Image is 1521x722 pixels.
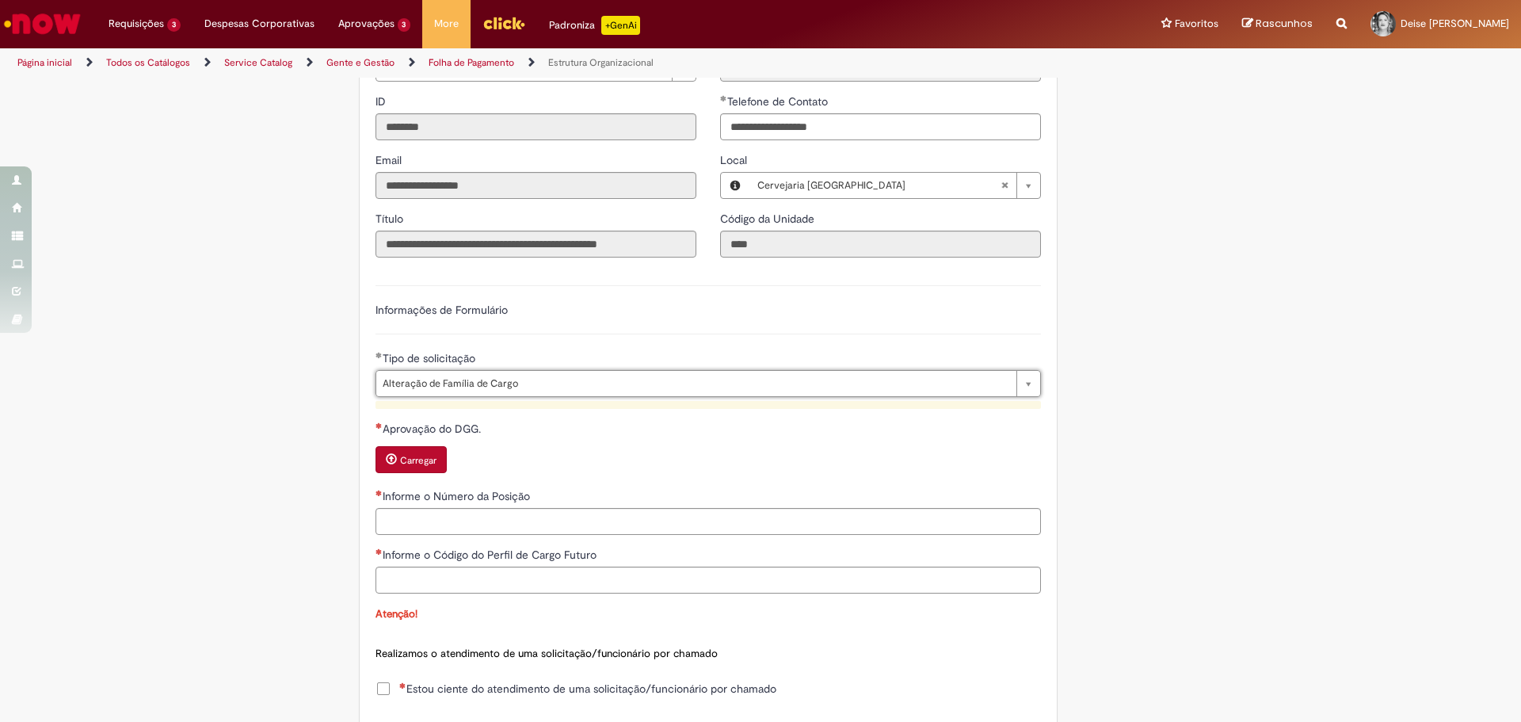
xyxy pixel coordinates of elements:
[549,16,640,35] div: Padroniza
[720,113,1041,140] input: Telefone de Contato
[375,303,508,317] label: Informações de Formulário
[429,56,514,69] a: Folha de Pagamento
[375,422,383,429] span: Necessários
[400,454,436,467] small: Carregar
[720,95,727,101] span: Obrigatório Preenchido
[375,113,696,140] input: ID
[1242,17,1313,32] a: Rascunhos
[721,173,749,198] button: Local, Visualizar este registro Cervejaria Rio de Janeiro
[106,56,190,69] a: Todos os Catálogos
[375,94,389,109] label: Somente leitura - ID
[204,16,314,32] span: Despesas Corporativas
[375,490,383,496] span: Necessários
[17,56,72,69] a: Página inicial
[383,489,533,503] span: Informe o Número da Posição
[548,56,654,69] a: Estrutura Organizacional
[375,647,718,660] span: Realizamos o atendimento de uma solicitação/funcionário por chamado
[399,681,776,697] span: Estou ciente do atendimento de uma solicitação/funcionário por chamado
[375,153,405,167] span: Somente leitura - Email
[375,567,1041,594] input: Informe o Código do Perfil de Cargo Futuro
[167,18,181,32] span: 3
[727,94,831,109] span: Telefone de Contato
[1401,17,1509,30] span: Deise [PERSON_NAME]
[12,48,1002,78] ul: Trilhas de página
[720,211,818,227] label: Somente leitura - Código da Unidade
[338,16,395,32] span: Aprovações
[399,682,406,689] span: Necessários
[720,153,750,167] span: Local
[993,173,1016,198] abbr: Limpar campo Local
[375,231,696,258] input: Título
[375,172,696,199] input: Email
[383,548,600,562] span: Informe o Código do Perfil de Cargo Futuro
[757,173,1001,198] span: Cervejaria [GEOGRAPHIC_DATA]
[375,212,406,226] span: Somente leitura - Título
[224,56,292,69] a: Service Catalog
[720,212,818,226] span: Somente leitura - Código da Unidade
[383,422,484,436] span: Aprovação do DGG.
[109,16,164,32] span: Requisições
[2,8,83,40] img: ServiceNow
[375,548,383,555] span: Necessários
[375,508,1041,535] input: Informe o Número da Posição
[1256,16,1313,31] span: Rascunhos
[375,352,383,358] span: Obrigatório Preenchido
[720,231,1041,258] input: Código da Unidade
[749,173,1040,198] a: Cervejaria [GEOGRAPHIC_DATA]Limpar campo Local
[383,351,478,365] span: Tipo de solicitação
[375,446,447,473] button: Carregar anexo de Aprovação do DGG. Required
[375,152,405,168] label: Somente leitura - Email
[383,371,1008,396] span: Alteração de Família de Cargo
[482,11,525,35] img: click_logo_yellow_360x200.png
[375,607,417,621] span: Atenção!
[375,211,406,227] label: Somente leitura - Título
[398,18,411,32] span: 3
[326,56,395,69] a: Gente e Gestão
[1175,16,1218,32] span: Favoritos
[434,16,459,32] span: More
[601,16,640,35] p: +GenAi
